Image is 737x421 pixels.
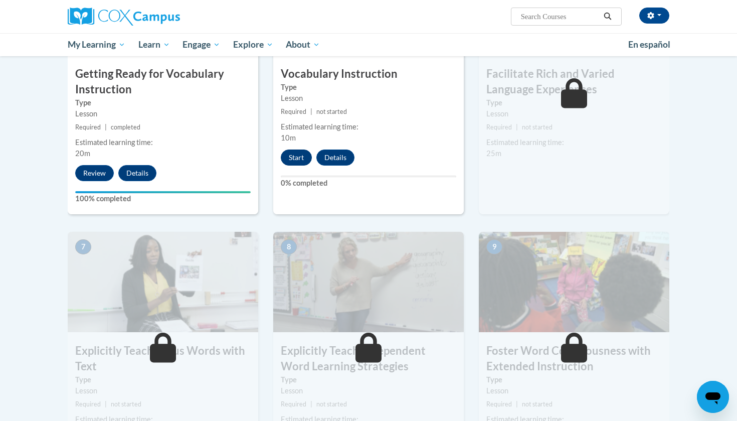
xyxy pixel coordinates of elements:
[273,343,464,374] h3: Explicitly Teach Independent Word Learning Strategies
[281,108,306,115] span: Required
[316,400,347,408] span: not started
[75,374,251,385] label: Type
[486,374,662,385] label: Type
[479,66,669,97] h3: Facilitate Rich and Varied Language Experiences
[516,400,518,408] span: |
[75,149,90,158] span: 20m
[75,97,251,108] label: Type
[516,123,518,131] span: |
[600,11,615,23] button: Search
[281,133,296,142] span: 10m
[486,149,501,158] span: 25m
[486,137,662,148] div: Estimated learning time:
[316,150,354,166] button: Details
[486,97,662,108] label: Type
[486,385,662,396] div: Lesson
[176,33,227,56] a: Engage
[479,343,669,374] h3: Foster Word Consciousness with Extended Instruction
[281,121,456,132] div: Estimated learning time:
[68,8,180,26] img: Cox Campus
[68,39,125,51] span: My Learning
[138,39,170,51] span: Learn
[281,93,456,104] div: Lesson
[639,8,669,24] button: Account Settings
[486,123,512,131] span: Required
[520,11,600,23] input: Search Courses
[310,108,312,115] span: |
[182,39,220,51] span: Engage
[522,400,552,408] span: not started
[53,33,684,56] div: Main menu
[273,66,464,82] h3: Vocabulary Instruction
[273,232,464,332] img: Course Image
[75,165,114,181] button: Review
[281,82,456,93] label: Type
[628,39,670,50] span: En español
[281,150,312,166] button: Start
[286,39,320,51] span: About
[111,123,140,131] span: completed
[697,381,729,413] iframe: Button to launch messaging window
[75,239,91,254] span: 7
[233,39,273,51] span: Explore
[479,232,669,332] img: Course Image
[75,193,251,204] label: 100% completed
[75,137,251,148] div: Estimated learning time:
[75,123,101,131] span: Required
[281,178,456,189] label: 0% completed
[227,33,280,56] a: Explore
[75,400,101,408] span: Required
[118,165,156,181] button: Details
[281,374,456,385] label: Type
[310,400,312,408] span: |
[281,385,456,396] div: Lesson
[111,400,141,408] span: not started
[105,123,107,131] span: |
[522,123,552,131] span: not started
[281,400,306,408] span: Required
[316,108,347,115] span: not started
[486,239,502,254] span: 9
[486,400,512,408] span: Required
[105,400,107,408] span: |
[486,108,662,119] div: Lesson
[622,34,677,55] a: En español
[68,66,258,97] h3: Getting Ready for Vocabulary Instruction
[75,191,251,193] div: Your progress
[75,108,251,119] div: Lesson
[68,232,258,332] img: Course Image
[280,33,327,56] a: About
[281,239,297,254] span: 8
[68,8,258,26] a: Cox Campus
[61,33,132,56] a: My Learning
[68,343,258,374] h3: Explicitly Teach Focus Words with Text
[75,385,251,396] div: Lesson
[132,33,176,56] a: Learn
